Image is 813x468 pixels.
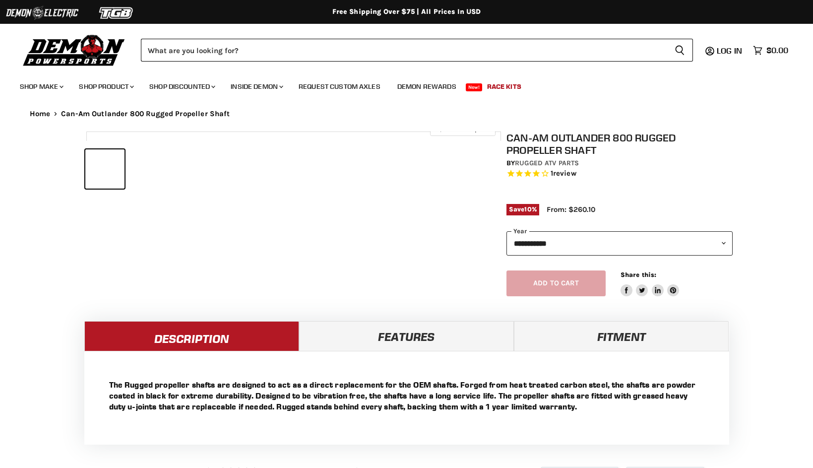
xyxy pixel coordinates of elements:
[12,72,786,97] ul: Main menu
[712,46,748,55] a: Log in
[748,43,793,58] a: $0.00
[5,3,79,22] img: Demon Electric Logo 2
[506,158,733,169] div: by
[12,76,69,97] a: Shop Make
[299,321,514,351] a: Features
[506,169,733,179] span: Rated 4.0 out of 5 stars 1 reviews
[547,205,595,214] span: From: $260.10
[506,204,539,215] span: Save %
[20,32,128,67] img: Demon Powersports
[142,76,221,97] a: Shop Discounted
[71,76,140,97] a: Shop Product
[480,76,529,97] a: Race Kits
[435,125,490,133] span: Click to expand
[514,321,729,351] a: Fitment
[766,46,788,55] span: $0.00
[10,110,804,118] nav: Breadcrumbs
[79,3,154,22] img: TGB Logo 2
[390,76,464,97] a: Demon Rewards
[621,271,656,278] span: Share this:
[10,7,804,16] div: Free Shipping Over $75 | All Prices In USD
[141,39,693,62] form: Product
[506,231,733,256] select: year
[84,321,299,351] a: Description
[553,169,576,178] span: review
[551,169,576,178] span: 1 reviews
[506,132,733,156] h1: Can-Am Outlander 800 Rugged Propeller Shaft
[717,46,742,56] span: Log in
[667,39,693,62] button: Search
[291,76,388,97] a: Request Custom Axles
[85,149,125,189] button: Can-Am Outlander 800 Rugged Propeller Shaft thumbnail
[515,159,579,167] a: Rugged ATV Parts
[109,379,704,412] p: The Rugged propeller shafts are designed to act as a direct replacement for the OEM shafts. Forge...
[61,110,230,118] span: Can-Am Outlander 800 Rugged Propeller Shaft
[141,39,667,62] input: Search
[223,76,289,97] a: Inside Demon
[30,110,51,118] a: Home
[524,205,531,213] span: 10
[621,270,680,297] aside: Share this:
[466,83,483,91] span: New!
